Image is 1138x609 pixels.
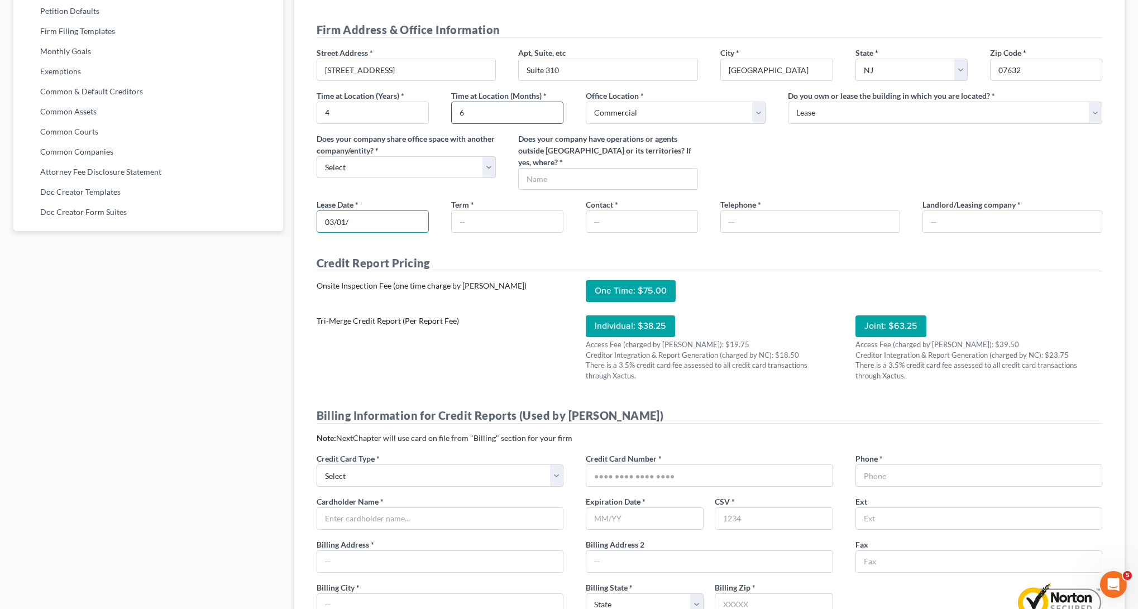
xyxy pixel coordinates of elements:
[586,583,628,592] span: Billing State
[13,81,283,102] a: Common & Default Creditors
[13,1,283,21] a: Petition Defaults
[586,280,676,302] div: One Time: $75.00
[586,200,613,209] span: Contact
[720,200,756,209] span: Telephone
[586,497,640,506] span: Expiration Date
[317,315,564,327] div: Tri-Merge Credit Report (Per Report Fee)
[317,508,563,529] input: Enter cardholder name...
[451,91,542,100] span: Time at Location (Months)
[855,360,1103,381] div: There is a 3.5% credit card fee assessed to all credit card transactions through Xactus.
[720,48,734,57] span: City
[317,454,375,463] span: Credit Card Type
[855,339,1103,350] div: Access Fee (charged by [PERSON_NAME]): $39.50
[317,433,1103,444] p: NextChapter will use card on file from "Billing" section for your firm
[317,22,1103,38] h4: Firm Address & Office Information
[856,551,1102,572] input: Fax
[518,134,691,167] span: Does your company have operations or agents outside [GEOGRAPHIC_DATA] or its territories? If yes,...
[855,48,873,57] span: State
[13,202,283,222] a: Doc Creator Form Suites
[855,315,926,337] div: Joint: $63.25
[317,583,355,592] span: Billing City
[1100,571,1127,598] iframe: Intercom live chat
[519,59,697,80] input: (optional)
[452,102,563,123] input: Enter months...
[13,142,283,162] a: Common Companies
[317,48,368,57] span: Street Address
[317,255,1103,271] h4: Credit Report Pricing
[990,48,1021,57] span: Zip Code
[922,200,1016,209] span: Landlord/Leasing company
[317,551,563,572] input: --
[13,162,283,182] a: Attorney Fee Disclosure Statement
[855,350,1103,361] div: Creditor Integration & Report Generation (charged by NC): $23.75
[586,315,675,337] div: Individual: $38.25
[317,102,428,123] input: Enter years...
[519,169,697,190] input: Name
[586,211,697,232] input: --
[721,211,900,232] input: --
[13,182,283,202] a: Doc Creator Templates
[715,583,750,592] span: Billing Zip
[317,497,379,506] span: Cardholder Name
[13,21,283,41] a: Firm Filing Templates
[856,465,1102,486] input: Phone
[317,91,399,100] span: Time at Location (Years)
[1123,571,1132,580] span: 5
[586,551,833,572] input: --
[13,122,283,142] a: Common Courts
[13,61,283,81] a: Exemptions
[317,59,496,80] input: Enter address...
[317,211,428,232] input: MM/DD/YYYY
[721,59,832,80] input: Enter city...
[586,91,639,100] span: Office Location
[451,200,469,209] span: Term
[586,465,833,486] input: ●●●● ●●●● ●●●● ●●●●
[317,200,353,209] span: Lease Date
[715,508,832,529] input: 1234
[855,454,878,463] span: Phone
[586,539,644,550] label: Billing Address 2
[586,454,657,463] span: Credit Card Number
[317,433,336,443] strong: Note:
[586,339,833,350] div: Access Fee (charged by [PERSON_NAME]): $19.75
[452,211,563,232] input: --
[586,360,833,381] div: There is a 3.5% credit card fee assessed to all credit card transactions through Xactus.
[923,211,1102,232] input: --
[13,41,283,61] a: Monthly Goals
[715,497,730,506] span: CSV
[855,496,867,507] label: Ext
[788,91,990,100] span: Do you own or lease the building in which you are located?
[317,134,495,155] span: Does your company share office space with another company/entity?
[855,539,868,550] label: Fax
[317,540,369,549] span: Billing Address
[13,102,283,122] a: Common Assets
[317,407,1103,424] h4: Billing Information for Credit Reports (Used by [PERSON_NAME])
[1017,600,1102,609] a: Norton Secured privacy certification
[586,350,833,361] div: Creditor Integration & Report Generation (charged by NC): $18.50
[518,47,566,59] label: Apt, Suite, etc
[856,508,1102,529] input: Ext
[317,280,564,291] div: Onsite Inspection Fee (one time charge by [PERSON_NAME])
[586,507,704,530] input: MM/YY
[990,59,1102,81] input: XXXXX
